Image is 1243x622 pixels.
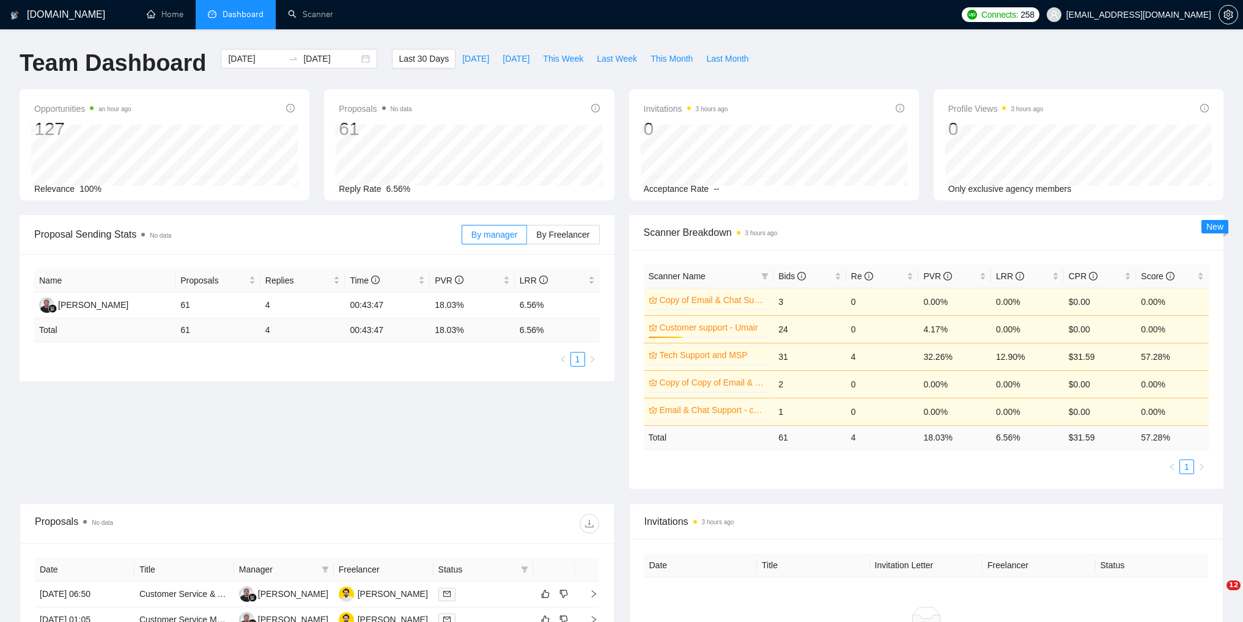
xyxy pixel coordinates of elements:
td: 18.03 % [430,318,515,342]
span: CPR [1069,271,1097,281]
a: Copy of Email & Chat Support - customer support S-1 [660,293,767,307]
a: searchScanner [288,9,333,20]
span: left [559,356,567,363]
span: Connects: [981,8,1018,21]
a: 1 [1180,460,1193,474]
td: 4.17% [918,315,991,343]
th: Date [644,554,758,577]
button: [DATE] [456,49,496,68]
span: Last 30 Days [399,52,449,65]
td: 4 [846,343,919,370]
td: 0.00% [991,370,1064,398]
a: Customer Service & Admin Support for Online Training Platform ([GEOGRAPHIC_DATA]) [139,589,478,599]
a: RS[PERSON_NAME] [39,299,128,309]
span: PVR [435,276,463,285]
a: Copy of Copy of Email & Chat Support - customer support S-1 [660,376,767,389]
span: filter [322,566,329,573]
li: Next Page [1194,459,1209,474]
td: 4 [260,293,345,318]
span: PVR [923,271,952,281]
span: 6.56% [386,184,411,194]
span: Proposal Sending Stats [34,227,462,242]
li: Previous Page [1165,459,1179,474]
span: 12 [1226,580,1241,590]
span: info-circle [1089,272,1097,280]
button: Last Month [699,49,755,68]
span: right [589,356,596,363]
th: Freelancer [983,554,1096,577]
span: left [1168,463,1176,470]
td: 0 [846,288,919,315]
td: 6.56 % [515,318,600,342]
td: 57.28 % [1136,425,1209,449]
time: 3 hours ago [1011,106,1043,112]
li: Previous Page [556,352,570,367]
span: filter [761,273,769,280]
a: 1 [571,353,585,366]
span: info-circle [943,272,952,280]
span: info-circle [797,272,806,280]
span: Bids [778,271,806,281]
div: [PERSON_NAME] [58,298,128,312]
button: This Week [536,49,590,68]
td: 18.03 % [918,425,991,449]
span: Dashboard [223,9,264,20]
span: Manager [239,563,317,576]
div: 61 [339,117,411,141]
time: an hour ago [98,106,131,112]
th: Invitation Letter [870,554,983,577]
td: 0 [846,370,919,398]
span: Last Week [597,52,637,65]
span: Score [1141,271,1174,281]
span: [DATE] [503,52,529,65]
span: By Freelancer [536,230,589,240]
td: 31 [773,343,846,370]
span: dashboard [208,10,216,18]
td: 18.03% [430,293,515,318]
span: Status [438,563,516,576]
span: Profile Views [948,101,1044,116]
td: 4 [260,318,345,342]
td: Total [644,425,774,449]
span: Opportunities [34,101,131,116]
span: crown [649,351,657,359]
span: Scanner Breakdown [644,225,1209,240]
td: Customer Service & Admin Support for Online Training Platform (Kajabi) [135,582,234,607]
td: $ 31.59 [1064,425,1137,449]
td: 57.28% [1136,343,1209,370]
td: 61 [175,293,260,318]
input: End date [303,52,359,65]
a: Customer support - Umair [660,321,767,334]
img: upwork-logo.png [967,10,977,20]
td: 0 [846,315,919,343]
span: Replies [265,274,331,287]
th: Title [135,558,234,582]
td: 6.56 % [991,425,1064,449]
span: -- [714,184,719,194]
span: No data [92,519,113,526]
span: crown [649,378,657,387]
span: By manager [471,230,517,240]
span: 258 [1020,8,1034,21]
td: $0.00 [1064,315,1137,343]
button: right [585,352,600,367]
time: 3 hours ago [745,230,778,236]
td: 0.00% [918,398,991,425]
span: Invitations [644,514,1209,529]
img: logo [10,5,19,25]
button: left [1165,459,1179,474]
span: Time [350,276,379,285]
th: Name [34,269,175,293]
span: info-circle [455,276,463,284]
td: 0.00% [991,398,1064,425]
button: left [556,352,570,367]
td: $0.00 [1064,398,1137,425]
td: [DATE] 06:50 [35,582,135,607]
span: info-circle [591,104,600,112]
th: Proposals [175,269,260,293]
a: HM[PERSON_NAME] [339,588,428,598]
span: filter [319,560,331,579]
span: Relevance [34,184,75,194]
span: Reply Rate [339,184,381,194]
span: Re [851,271,873,281]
